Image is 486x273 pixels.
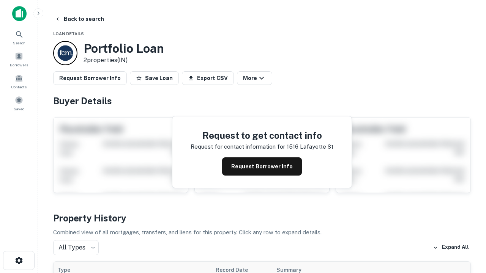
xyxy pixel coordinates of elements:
span: Search [13,40,25,46]
span: Saved [14,106,25,112]
h4: Buyer Details [53,94,471,108]
a: Saved [2,93,36,113]
button: Save Loan [130,71,179,85]
h4: Request to get contact info [191,129,333,142]
button: More [237,71,272,85]
button: Request Borrower Info [53,71,127,85]
button: Export CSV [182,71,234,85]
span: Loan Details [53,31,84,36]
button: Expand All [431,242,471,253]
button: Back to search [52,12,107,26]
p: Combined view of all mortgages, transfers, and liens for this property. Click any row to expand d... [53,228,471,237]
a: Contacts [2,71,36,91]
p: Request for contact information for [191,142,285,151]
iframe: Chat Widget [448,188,486,224]
a: Search [2,27,36,47]
a: Borrowers [2,49,36,69]
span: Contacts [11,84,27,90]
p: 1516 lafayette st [287,142,333,151]
span: Borrowers [10,62,28,68]
img: capitalize-icon.png [12,6,27,21]
button: Request Borrower Info [222,157,302,176]
h4: Property History [53,211,471,225]
p: 2 properties (IN) [84,56,164,65]
div: All Types [53,240,99,255]
h3: Portfolio Loan [84,41,164,56]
